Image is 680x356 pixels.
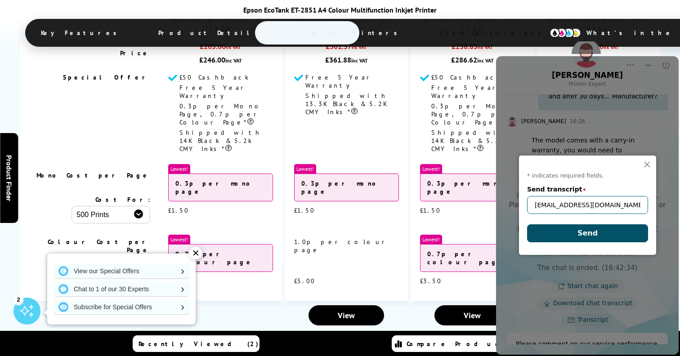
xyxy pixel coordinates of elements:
span: 1.0p per colour page [294,238,388,254]
span: 0.3p per Mono Page, 0.7p per Colour Page* [431,102,515,126]
span: Compare Products [407,340,515,348]
div: 0.7p per colour page [168,244,273,272]
a: View [434,305,510,325]
span: Free 5 Year Warranty [179,84,247,100]
a: View [309,305,384,325]
span: Cost For: [95,196,150,204]
span: Lowest! [168,164,190,174]
span: Lowest! [168,235,190,244]
span: £50 Cashback [431,73,501,81]
span: Product Details [145,22,277,44]
div: £246.00 [168,55,273,64]
a: View our Special Offers [54,264,189,278]
div: 0.3p per mono page [294,174,399,201]
span: View [464,310,481,320]
span: Shipped with 14K Black & 5.2k CMY Inks* [179,129,261,153]
span: Recently Viewed (2) [139,340,259,348]
span: inc VAT [477,57,494,64]
span: View Cartridges [425,21,563,44]
span: inc VAT [351,57,368,64]
div: £286.62 [420,55,525,64]
span: 0.3p per Mono Page, 0.7p per Colour Page* [179,102,264,126]
a: Subscribe for Special Offers [54,300,189,314]
span: Special Offer [63,73,150,81]
span: Free 5 Year Warranty [305,73,373,89]
a: Compare Products [392,335,519,352]
div: £361.88 [294,55,399,64]
div: ✕ [189,247,202,259]
span: £1.50 [294,206,315,214]
span: £3.50 [420,277,442,285]
img: cmyk-icon.svg [550,28,581,38]
span: View [338,310,355,320]
span: £5.00 [294,277,315,285]
span: £50 Cashback [179,73,249,81]
span: Free 5 Year Warranty [431,84,499,100]
span: Product Finder [4,155,13,201]
a: Chat to 1 of our 30 Experts [54,282,189,296]
span: £1.50 [168,206,189,214]
span: Lowest! [420,164,442,174]
span: Key Features [27,22,135,44]
span: Colour Cost per Page [48,238,150,254]
div: 0.3p per mono page [420,174,525,201]
div: 0.7p per colour page [420,244,525,272]
iframe: chat window [495,41,680,356]
span: Lowest! [420,235,442,244]
span: Shipped with 13.3K Black & 5.2K CMY Inks* [305,92,387,116]
span: inc VAT [225,57,242,64]
span: Similar Printers [286,22,416,44]
div: 0.3p per mono page [168,174,273,201]
span: Mono Cost per Page [36,171,150,179]
span: Shipped with 14K Black & 5.2k CMY Inks* [431,129,513,153]
span: Lowest! [294,164,316,174]
div: Epson EcoTank ET-2851 A4 Colour Multifunction Inkjet Printer [25,5,655,14]
a: Recently Viewed (2) [133,335,259,352]
span: £1.50 [420,206,441,214]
